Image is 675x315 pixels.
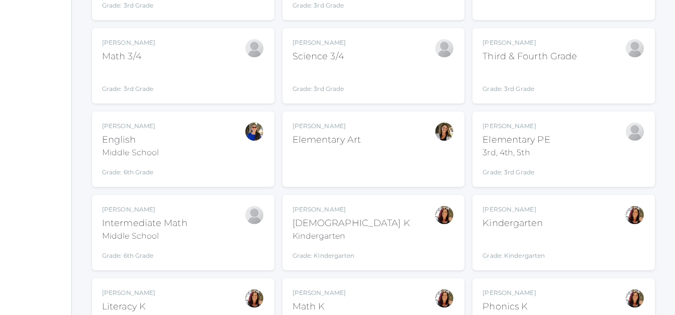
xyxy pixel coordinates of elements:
div: Joshua Bennett [625,38,645,58]
div: Middle School [102,147,159,159]
div: Phonics K [483,300,545,313]
div: [PERSON_NAME] [483,288,545,297]
div: [PERSON_NAME] [102,122,159,131]
div: Bonnie Posey [244,205,264,225]
div: Grade: 6th Grade [102,246,187,260]
div: Gina Pecor [434,205,454,225]
div: [PERSON_NAME] [293,205,410,214]
div: Gina Pecor [625,205,645,225]
div: Kindergarten [293,230,410,242]
div: Kindergarten [483,217,545,230]
div: [PERSON_NAME] [102,205,187,214]
div: Elementary PE [483,133,550,147]
div: Science 3/4 [293,50,346,63]
div: Intermediate Math [102,217,187,230]
div: Math 3/4 [102,50,155,63]
div: Gina Pecor [434,288,454,308]
div: Grade: Kindergarten [293,246,410,260]
div: Grade: 3rd Grade [293,67,346,93]
div: Gina Pecor [244,288,264,308]
div: Grade: 6th Grade [102,163,159,177]
div: 3rd, 4th, 5th [483,147,550,159]
div: Grade: Kindergarten [483,234,545,260]
div: Third & Fourth Grade [483,50,577,63]
div: [PERSON_NAME] [102,288,164,297]
div: Gina Pecor [625,288,645,308]
div: Literacy K [102,300,164,313]
div: [PERSON_NAME] [483,38,577,47]
div: Math K [293,300,355,313]
div: Grade: 3rd Grade [483,163,550,177]
div: [PERSON_NAME] [483,122,550,131]
div: Stephanie Todhunter [244,122,264,142]
div: Middle School [102,230,187,242]
div: Grade: 3rd Grade [102,67,155,93]
div: [PERSON_NAME] [102,38,155,47]
div: [PERSON_NAME] [293,38,346,47]
div: [PERSON_NAME] [293,288,355,297]
div: Joshua Bennett [625,122,645,142]
div: Grade: 3rd Grade [483,67,577,93]
div: Joshua Bennett [244,38,264,58]
div: English [102,133,159,147]
div: [PERSON_NAME] [483,205,545,214]
div: Amber Farnes [434,122,454,142]
div: [PERSON_NAME] [293,122,361,131]
div: [DEMOGRAPHIC_DATA] K [293,217,410,230]
div: Joshua Bennett [434,38,454,58]
div: Elementary Art [293,133,361,147]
